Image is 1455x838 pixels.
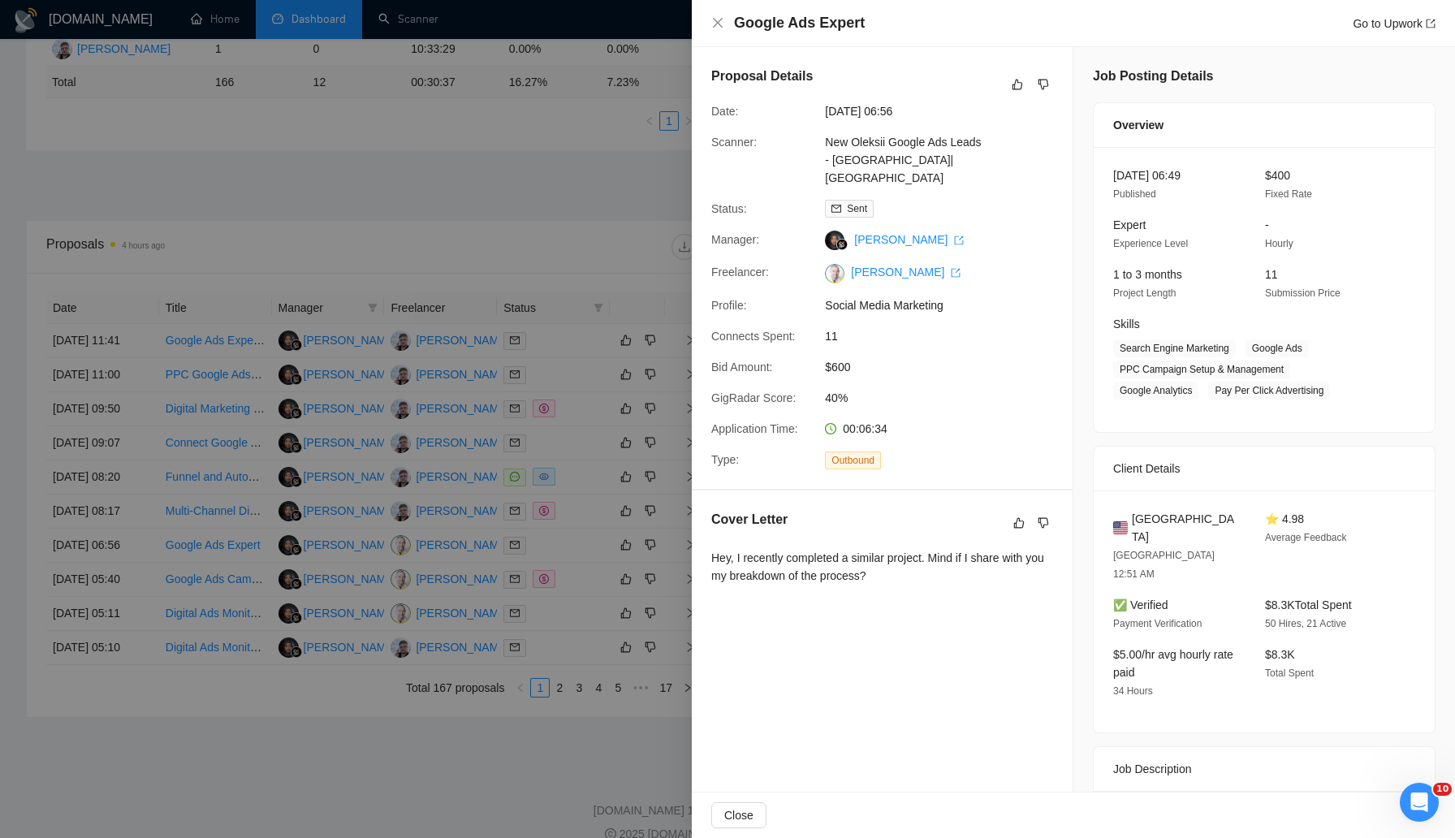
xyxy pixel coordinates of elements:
[1113,317,1140,330] span: Skills
[1265,532,1347,543] span: Average Feedback
[1113,116,1164,134] span: Overview
[1038,516,1049,529] span: dislike
[711,802,766,828] button: Close
[1353,17,1436,30] a: Go to Upworkexport
[1265,618,1346,629] span: 50 Hires, 21 Active
[1113,648,1233,679] span: $5.00/hr avg hourly rate paid
[1208,382,1330,400] span: Pay Per Click Advertising
[711,453,739,466] span: Type:
[711,136,757,149] span: Scanner:
[825,296,1069,314] span: Social Media Marketing
[825,389,1069,407] span: 40%
[1265,667,1314,679] span: Total Spent
[1113,268,1182,281] span: 1 to 3 months
[711,67,813,86] h5: Proposal Details
[1012,78,1023,91] span: like
[1013,516,1025,529] span: like
[851,266,961,279] a: [PERSON_NAME] export
[1113,685,1153,697] span: 34 Hours
[1113,287,1176,299] span: Project Length
[1113,238,1188,249] span: Experience Level
[954,235,964,245] span: export
[854,233,964,246] a: [PERSON_NAME] export
[1038,78,1049,91] span: dislike
[1265,218,1269,231] span: -
[711,330,796,343] span: Connects Spent:
[825,327,1069,345] span: 11
[1265,648,1295,661] span: $8.3K
[1113,188,1156,200] span: Published
[1113,747,1415,791] div: Job Description
[711,391,796,404] span: GigRadar Score:
[1265,188,1312,200] span: Fixed Rate
[734,13,865,33] h4: Google Ads Expert
[1113,361,1290,378] span: PPC Campaign Setup & Management
[1433,783,1452,796] span: 10
[1113,447,1415,490] div: Client Details
[1265,287,1341,299] span: Submission Price
[1034,513,1053,533] button: dislike
[711,422,798,435] span: Application Time:
[1246,339,1309,357] span: Google Ads
[711,16,724,30] button: Close
[711,361,773,374] span: Bid Amount:
[711,16,724,29] span: close
[825,358,1069,376] span: $600
[825,451,881,469] span: Outbound
[711,105,738,118] span: Date:
[847,203,867,214] span: Sent
[1034,75,1053,94] button: dislike
[711,549,1053,585] div: Hey, I recently completed a similar project. Mind if I share with you my breakdown of the process...
[825,136,981,184] a: New Oleksii Google Ads Leads - [GEOGRAPHIC_DATA]|[GEOGRAPHIC_DATA]
[825,102,1069,120] span: [DATE] 06:56
[1009,513,1029,533] button: like
[1093,67,1213,86] h5: Job Posting Details
[711,299,747,312] span: Profile:
[1132,510,1239,546] span: [GEOGRAPHIC_DATA]
[825,264,844,283] img: c1-Ow9aLcblqxt-YoFKzxHgGnqRasFAsWW5KzfFKq3aDEBdJ9EVDXstja2V5Hd90t7
[831,204,841,214] span: mail
[1008,75,1027,94] button: like
[711,202,747,215] span: Status:
[1113,218,1146,231] span: Expert
[1265,598,1352,611] span: $8.3K Total Spent
[724,806,753,824] span: Close
[1113,382,1198,400] span: Google Analytics
[951,268,961,278] span: export
[1113,550,1215,580] span: [GEOGRAPHIC_DATA] 12:51 AM
[1265,268,1278,281] span: 11
[843,422,887,435] span: 00:06:34
[711,510,788,529] h5: Cover Letter
[1113,169,1181,182] span: [DATE] 06:49
[711,266,769,279] span: Freelancer:
[711,233,759,246] span: Manager:
[1113,618,1202,629] span: Payment Verification
[1426,19,1436,28] span: export
[825,423,836,434] span: clock-circle
[1265,512,1304,525] span: ⭐ 4.98
[836,239,848,250] img: gigradar-bm.png
[1265,238,1293,249] span: Hourly
[1400,783,1439,822] iframe: Intercom live chat
[1113,598,1168,611] span: ✅ Verified
[1113,519,1128,537] img: 🇺🇸
[1265,169,1290,182] span: $400
[1113,339,1236,357] span: Search Engine Marketing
